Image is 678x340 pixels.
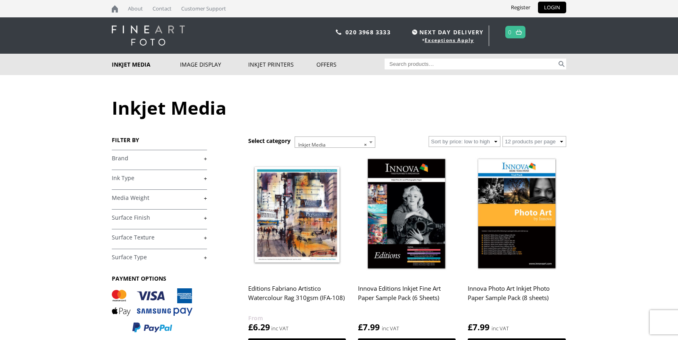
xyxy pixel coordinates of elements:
[112,155,207,162] a: +
[112,275,207,282] h3: PAYMENT OPTIONS
[358,321,363,333] span: £
[112,209,207,225] h4: Surface Finish
[112,229,207,245] h4: Surface Texture
[358,281,456,313] h2: Innova Editions Inkjet Fine Art Paper Sample Pack (6 Sheets)
[492,324,509,333] strong: inc VAT
[180,54,248,75] a: Image Display
[508,26,512,38] a: 0
[468,281,565,313] h2: Innova Photo Art Inkjet Photo Paper Sample Pack (8 sheets)
[468,321,473,333] span: £
[112,170,207,186] h4: Ink Type
[364,139,367,151] span: ×
[112,25,185,46] img: logo-white.svg
[468,153,565,333] a: Innova Photo Art Inkjet Photo Paper Sample Pack (8 sheets) £7.99 inc VAT
[112,214,207,222] a: +
[410,27,483,37] span: NEXT DAY DELIVERY
[385,59,557,69] input: Search products…
[248,54,316,75] a: Inkjet Printers
[516,29,522,35] img: basket.svg
[248,321,253,333] span: £
[316,54,385,75] a: Offers
[112,249,207,265] h4: Surface Type
[112,194,207,202] a: +
[412,29,417,35] img: time.svg
[358,153,456,333] a: Innova Editions Inkjet Fine Art Paper Sample Pack (6 Sheets) £7.99 inc VAT
[382,324,399,333] strong: inc VAT
[112,54,180,75] a: Inkjet Media
[248,321,270,333] bdi: 6.29
[248,137,291,145] h3: Select category
[112,150,207,166] h4: Brand
[112,254,207,261] a: +
[557,59,566,69] button: Search
[112,234,207,241] a: +
[425,37,474,44] a: Exceptions Apply
[345,28,391,36] a: 020 3968 3333
[336,29,341,35] img: phone.svg
[295,136,375,148] span: Inkjet Media
[358,153,456,276] img: Innova Editions Inkjet Fine Art Paper Sample Pack (6 Sheets)
[112,189,207,206] h4: Media Weight
[248,153,346,276] img: Editions Fabriano Artistico Watercolour Rag 310gsm (IFA-108)
[112,136,207,144] h3: FILTER BY
[429,136,500,147] select: Shop order
[248,281,346,313] h2: Editions Fabriano Artistico Watercolour Rag 310gsm (IFA-108)
[112,288,193,333] img: PAYMENT OPTIONS
[358,321,380,333] bdi: 7.99
[295,137,375,153] span: Inkjet Media
[468,321,490,333] bdi: 7.99
[538,2,566,13] a: LOGIN
[112,174,207,182] a: +
[505,2,536,13] a: Register
[112,95,566,120] h1: Inkjet Media
[468,153,565,276] img: Innova Photo Art Inkjet Photo Paper Sample Pack (8 sheets)
[248,153,346,333] a: Editions Fabriano Artistico Watercolour Rag 310gsm (IFA-108) £6.29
